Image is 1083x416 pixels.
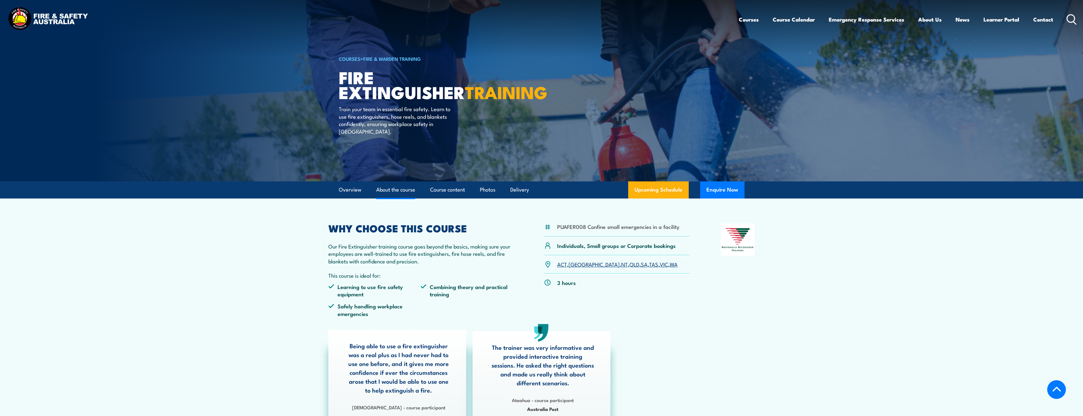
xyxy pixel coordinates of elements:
h1: Fire Extinguisher [339,70,495,99]
p: , , , , , , , [557,261,678,268]
a: Courses [739,11,759,28]
a: Overview [339,181,361,198]
li: Safely handling workplace emergencies [328,302,421,317]
p: The trainer was very informative and provided interactive training sessions. He asked the right q... [491,343,595,387]
a: Upcoming Schedule [628,181,689,199]
a: SA [641,260,648,268]
li: PUAFER008 Confine small emergencies in a facility [557,223,680,230]
a: Contact [1033,11,1053,28]
li: Combining theory and practical training [421,283,513,298]
a: News [956,11,970,28]
p: Train your team in essential fire safety. Learn to use fire extinguishers, hose reels, and blanke... [339,105,454,135]
a: Emergency Response Services [829,11,904,28]
a: Fire & Warden Training [363,55,421,62]
h6: > [339,55,495,62]
a: Learner Portal [983,11,1019,28]
button: Enquire Now [700,181,745,199]
a: About Us [918,11,942,28]
strong: [DEMOGRAPHIC_DATA] - course participant [352,404,445,411]
a: Course Calendar [773,11,815,28]
strong: TRAINING [465,79,547,105]
a: About the course [376,181,415,198]
a: TAS [649,260,658,268]
p: Individuals, Small groups or Corporate bookings [557,242,676,249]
p: Being able to use a fire extinguisher was a real plus as I had never had to use one before, and i... [347,341,450,394]
a: Course content [430,181,465,198]
a: ACT [557,260,567,268]
a: Delivery [510,181,529,198]
p: Our Fire Extinguisher training course goes beyond the basics, making sure your employees are well... [328,243,513,265]
a: QLD [629,260,639,268]
img: Nationally Recognised Training logo. [721,224,755,256]
li: Learning to use fire safety equipment [328,283,421,298]
a: WA [670,260,678,268]
a: COURSES [339,55,360,62]
p: This course is ideal for: [328,272,513,279]
strong: Ataahua - course participant [512,396,574,403]
h2: WHY CHOOSE THIS COURSE [328,224,513,232]
a: [GEOGRAPHIC_DATA] [569,260,620,268]
a: Photos [480,181,495,198]
a: NT [621,260,628,268]
p: 3 hours [557,279,576,286]
a: VIC [660,260,668,268]
span: Australia Post [491,405,595,413]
